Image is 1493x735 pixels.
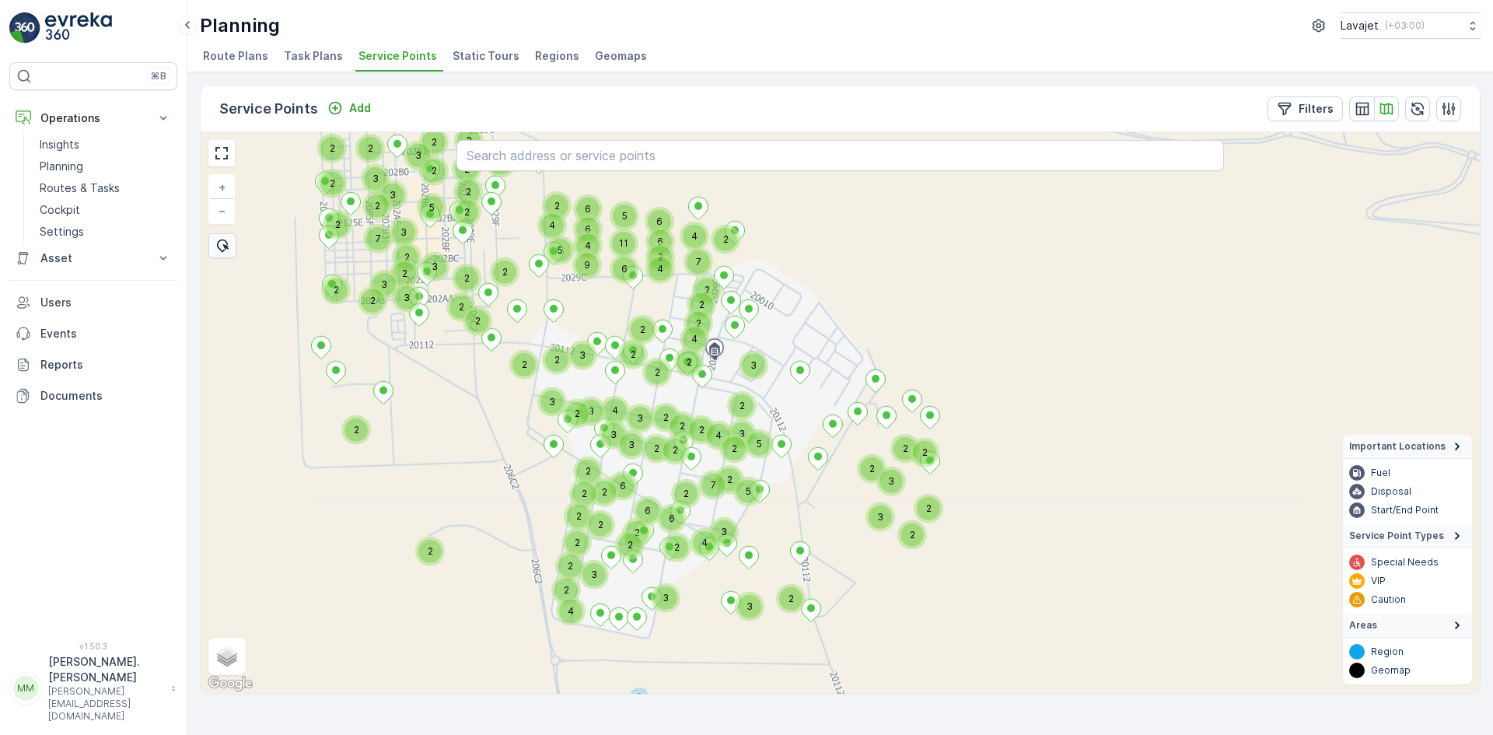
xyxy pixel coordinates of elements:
div: 2 [512,353,522,362]
a: Routes & Tasks [33,177,177,199]
div: 6 [576,198,586,207]
div: 2 [565,531,589,555]
div: 2 [718,468,741,492]
div: 2 [665,536,674,545]
div: 2 [674,482,698,506]
div: 2 [779,587,802,611]
button: Asset [9,243,177,274]
a: View Fullscreen [210,142,233,165]
div: 4 [576,234,586,243]
p: Special Needs [1371,556,1439,569]
div: 2 [466,310,489,333]
img: logo [9,12,40,44]
div: 2 [690,293,699,303]
div: 2 [695,278,705,288]
div: 3 [730,422,753,446]
p: Documents [40,388,171,404]
div: 4 [693,531,702,541]
div: 6 [636,499,659,523]
div: 2 [690,418,713,442]
div: 2 [631,318,640,327]
div: 3 [457,129,467,138]
div: 2 [900,523,924,547]
p: Add [349,100,371,116]
div: 3 [372,273,382,282]
div: 3 [712,520,736,544]
div: 3 [571,344,594,367]
div: 3 [381,184,404,207]
div: 4 [603,399,613,408]
div: 2 [449,296,473,319]
p: Events [40,326,171,341]
div: 6 [648,210,671,233]
div: 3 [742,354,751,363]
div: 2 [455,201,464,210]
div: 2 [690,418,699,428]
div: 3 [742,354,765,377]
div: 2 [545,348,554,358]
div: 2 [320,137,330,146]
div: 3 [730,422,740,432]
div: 2 [358,137,382,160]
div: 2 [649,246,672,269]
div: 3 [712,520,722,530]
div: 2 [625,521,649,544]
div: 4 [693,531,716,555]
p: Caution [1371,593,1406,606]
div: MM [13,676,38,701]
p: Lavajet [1341,18,1379,33]
div: 3 [582,563,592,572]
div: 4 [707,424,730,447]
div: 3 [364,167,373,177]
p: Operations [40,110,146,126]
div: 2 [456,180,466,190]
div: 2 [466,310,475,319]
div: 9 [575,254,585,263]
a: Zoom In [210,176,233,199]
div: 2 [455,158,478,181]
div: 2 [900,523,910,533]
div: 2 [625,521,635,530]
p: Reports [40,357,171,373]
a: Zoom Out [210,199,233,222]
div: 2 [572,482,582,492]
div: 3 [392,221,401,230]
div: 3 [620,433,643,457]
div: 5 [420,196,443,219]
div: 2 [670,415,680,424]
span: Static Tours [453,48,519,64]
div: 2 [572,482,596,506]
div: 2 [618,534,628,543]
div: 2 [722,437,732,446]
p: Insights [40,137,79,152]
span: Areas [1349,619,1377,632]
div: 5 [613,205,622,214]
div: 6 [613,257,636,281]
div: 2 [365,194,375,204]
div: 2 [344,418,368,442]
div: 6 [649,230,672,254]
summary: Important Locations [1343,435,1472,459]
div: 2 [618,534,642,557]
div: 4 [683,327,706,351]
div: 4 [603,399,627,422]
div: 2 [645,361,669,384]
div: 7 [366,227,390,250]
div: 3 [869,506,892,529]
div: 2 [621,343,631,352]
div: 2 [326,213,335,222]
div: 3 [879,470,903,493]
div: 2 [687,312,696,321]
div: 7 [366,227,376,236]
div: 2 [558,555,568,564]
div: 2 [860,457,869,467]
div: 9 [575,254,599,277]
a: Planning [33,156,177,177]
div: 2 [593,481,602,490]
div: 2 [554,579,564,588]
div: 3 [628,407,638,416]
div: 4 [576,234,600,257]
a: Users [9,287,177,318]
div: 5 [736,480,760,503]
div: 2 [714,228,737,251]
